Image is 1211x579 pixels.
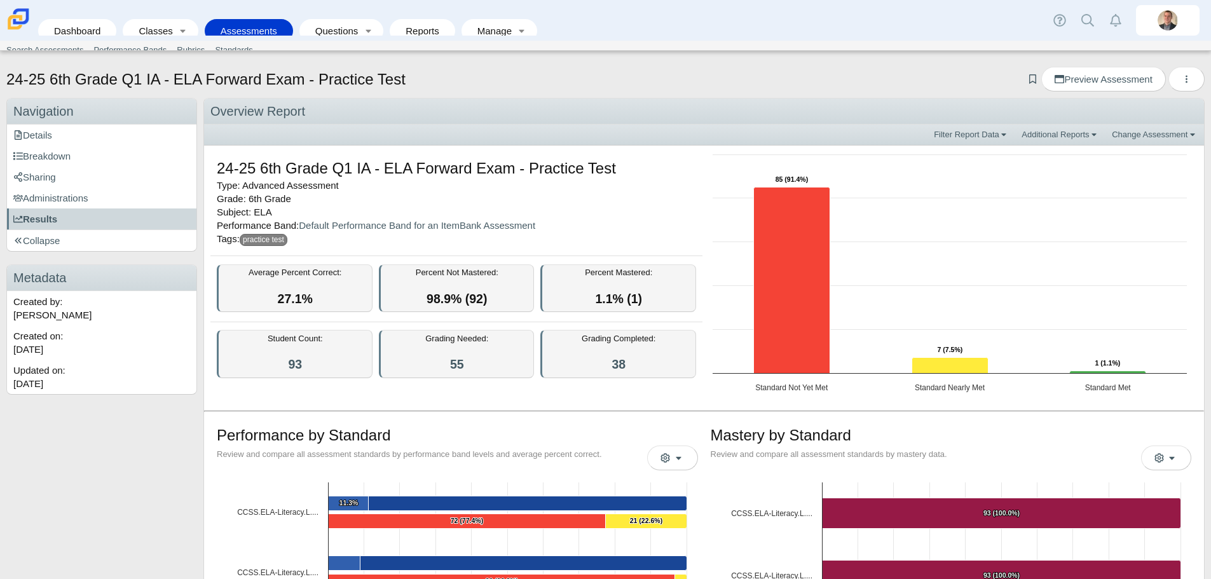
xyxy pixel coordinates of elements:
[6,69,406,90] h1: 24-25 6th Grade Q1 IA - ELA Forward Exam - Practice Test
[329,556,360,571] path: [object Object], 8.960567741935485. Average Percent Correct.
[513,19,531,43] a: Toggle expanded
[1095,359,1120,367] text: 1 (1.1%)
[7,360,196,394] div: Updated on:
[1141,446,1191,470] button: More options
[7,167,196,187] a: Sharing
[13,344,43,355] time: Aug 30, 2024 at 9:58 AM
[595,292,642,306] span: 1.1% (1)
[1055,74,1152,85] span: Preview Assessment
[1027,74,1039,85] a: Add bookmark
[937,346,962,353] text: 7 (7.5%)
[13,130,52,140] span: Details
[612,357,626,371] a: 38
[706,148,1193,402] svg: Interactive chart
[468,19,513,43] a: Manage
[369,496,687,511] path: [object Object], 88.70967741935483. Average Percent Not Correct.
[13,235,60,246] span: Collapse
[606,514,687,529] path: [object Object], 21. Standard Nearly Met.
[217,158,616,179] h1: 24-25 6th Grade Q1 IA - ELA Forward Exam - Practice Test
[983,509,1019,517] text: 93 (100.0%)
[1018,128,1102,141] a: Additional Reports
[540,264,696,312] div: Percent Mastered:
[13,172,56,182] span: Sharing
[7,146,196,167] a: Breakdown
[647,446,697,470] button: More options
[217,264,373,312] div: Average Percent Correct:
[753,187,830,373] path: Standard Not Yet Met, 85. Overall Assessment Performance.
[7,187,196,208] a: Administrations
[706,148,1198,402] div: Chart. Highcharts interactive chart.
[931,128,1012,141] a: Filter Report Data
[755,383,828,392] text: Standard Not Yet Met
[912,357,988,373] path: Standard Nearly Met, 7. Overall Assessment Performance.
[5,6,32,32] img: Carmen School of Science & Technology
[240,234,287,246] span: practice test
[731,509,812,518] tspan: CCSS.ELA-Literacy.L....
[211,19,287,43] a: Assessments
[288,357,302,371] a: 93
[427,292,487,306] span: 98.9% (92)
[379,330,535,378] div: Grading Needed:
[174,19,192,43] a: Toggle expanded
[7,208,196,229] a: Results
[7,265,196,291] h3: Metadata
[711,449,1192,460] div: Review and compare all assessment standards by mastery data.
[299,220,535,231] a: Default Performance Band for an ItemBank Assessment
[7,230,196,251] a: Collapse
[540,330,696,378] div: Grading Completed:
[379,264,535,312] div: Percent Not Mastered:
[1041,67,1165,92] a: Preview Assessment
[5,24,32,34] a: Carmen School of Science & Technology
[451,517,483,524] text: 72 (77.4%)
[217,330,373,378] div: Student Count:
[13,214,57,224] span: Results
[172,41,210,60] a: Rubrics
[339,499,359,507] text: 11.3%
[1084,383,1131,392] text: Standard Met
[329,514,606,529] path: [object Object], 72. Standard Not Yet Met.
[13,151,71,161] span: Breakdown
[13,378,43,389] time: Aug 30, 2024 at 9:59 AM
[237,508,318,517] tspan: CCSS.ELA-Literacy.L....
[7,291,196,325] div: Created by: [PERSON_NAME]
[359,19,377,43] a: Toggle expanded
[204,99,1204,125] div: Overview Report
[13,104,74,118] span: Navigation
[630,517,662,524] text: 21 (22.6%)
[129,19,174,43] a: Classes
[7,125,196,146] a: Details
[1136,5,1200,36] a: matt.snyder.lDbRVQ
[7,325,196,360] div: Created on:
[1158,10,1178,31] img: matt.snyder.lDbRVQ
[210,41,257,60] a: Standards
[914,383,985,392] text: Standard Nearly Met
[88,41,172,60] a: Performance Bands
[822,498,1180,529] path: [object Object], 93. Not Mastered.
[329,496,369,511] path: [object Object], 11.290322580645162. Average Percent Correct.
[396,19,449,43] a: Reports
[217,449,698,460] div: Review and compare all assessment standards by performance band levels and average percent correct.
[1109,128,1201,141] a: Change Assessment
[306,19,359,43] a: Questions
[217,425,390,446] h1: Performance by Standard
[44,19,110,43] a: Dashboard
[360,556,687,571] path: [object Object], 91.03943225806452. Average Percent Not Correct.
[13,193,88,203] span: Administrations
[775,175,807,183] text: 85 (91.4%)
[983,571,1019,579] text: 93 (100.0%)
[450,357,464,371] a: 55
[237,568,318,577] tspan: CCSS.ELA-Literacy.L....
[1102,6,1130,34] a: Alerts
[1168,67,1205,92] button: More options
[711,425,851,446] h1: Mastery by Standard
[210,148,702,256] dd: Type: Advanced Assessment Grade: 6th Grade Subject: ELA Performance Band: Tags:
[1,41,88,60] a: Search Assessments
[1069,371,1146,373] path: Standard Met, 1. Overall Assessment Performance.
[731,509,812,518] a: CCSS.ELA-Literacy.L.6.5.a
[237,568,318,577] a: CCSS.ELA-Literacy.L.6.6
[278,292,313,306] span: 27.1%
[237,508,318,517] a: CCSS.ELA-Literacy.L.6.5.a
